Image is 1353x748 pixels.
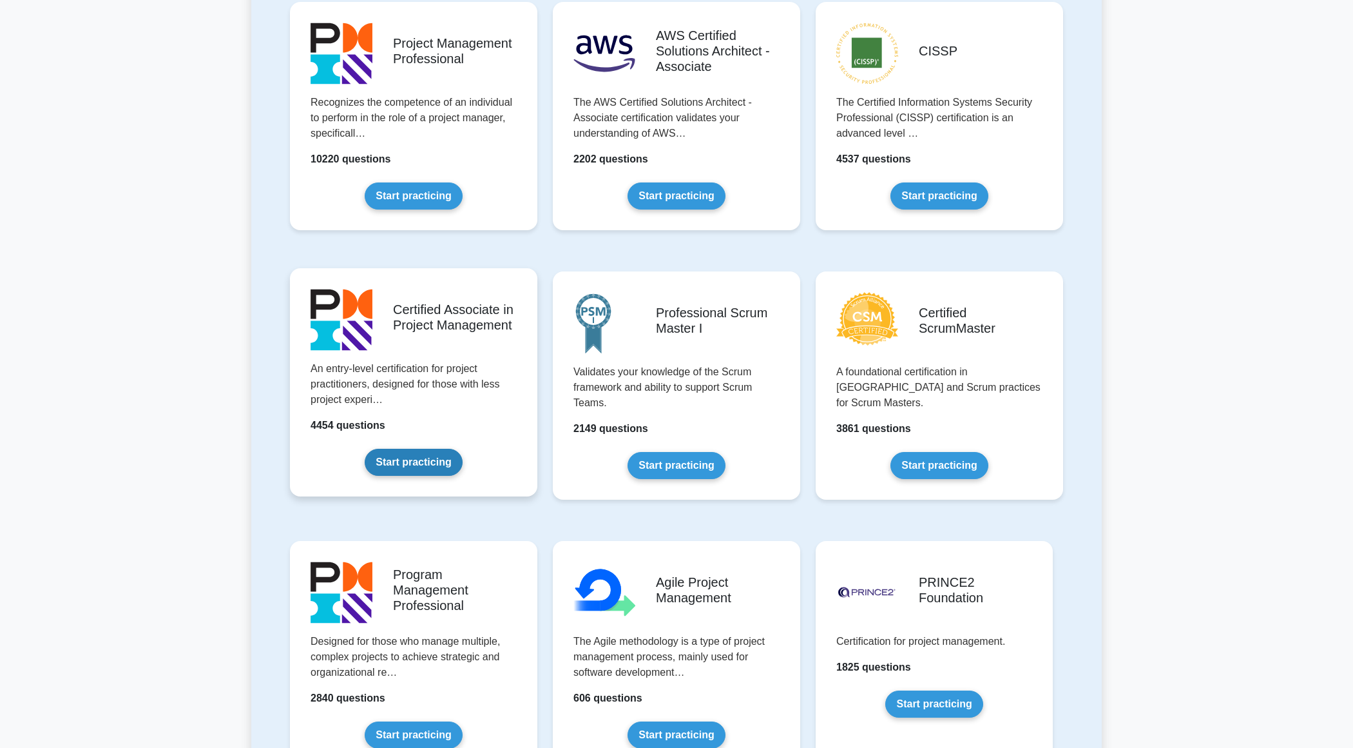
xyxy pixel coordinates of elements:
[628,452,725,479] a: Start practicing
[365,182,462,210] a: Start practicing
[628,182,725,210] a: Start practicing
[365,449,462,476] a: Start practicing
[885,691,983,718] a: Start practicing
[890,182,988,210] a: Start practicing
[890,452,988,479] a: Start practicing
